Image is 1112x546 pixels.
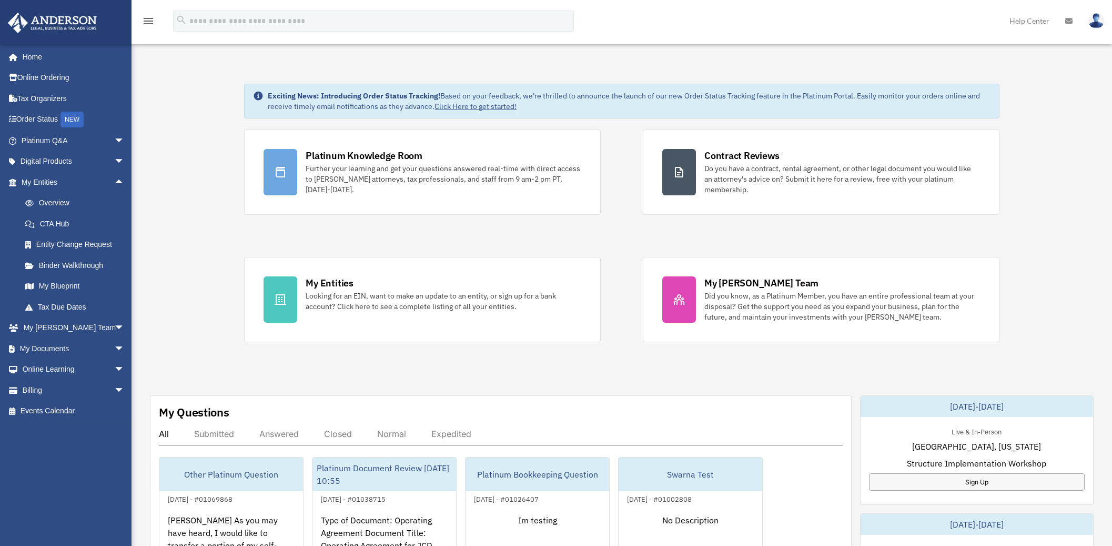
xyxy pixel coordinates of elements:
[15,255,140,276] a: Binder Walkthrough
[704,149,780,162] div: Contract Reviews
[244,130,601,215] a: Platinum Knowledge Room Further your learning and get your questions answered real-time with dire...
[268,91,990,112] div: Based on your feedback, we're thrilled to announce the launch of our new Order Status Tracking fe...
[912,440,1041,453] span: [GEOGRAPHIC_DATA], [US_STATE]
[7,109,140,131] a: Order StatusNEW
[312,493,394,504] div: [DATE] - #01038715
[114,338,135,360] span: arrow_drop_down
[943,425,1010,436] div: Live & In-Person
[15,276,140,297] a: My Blueprint
[114,317,135,339] span: arrow_drop_down
[159,493,241,504] div: [DATE] - #01069868
[7,359,140,380] a: Online Learningarrow_drop_down
[619,493,700,504] div: [DATE] - #01002808
[312,458,456,491] div: Platinum Document Review [DATE] 10:55
[7,151,140,172] a: Digital Productsarrow_drop_down
[643,130,999,215] a: Contract Reviews Do you have a contract, rental agreement, or other legal document you would like...
[377,429,406,439] div: Normal
[159,404,229,420] div: My Questions
[5,13,100,33] img: Anderson Advisors Platinum Portal
[306,149,422,162] div: Platinum Knowledge Room
[431,429,471,439] div: Expedited
[907,457,1046,470] span: Structure Implementation Workshop
[15,193,140,214] a: Overview
[643,257,999,342] a: My [PERSON_NAME] Team Did you know, as a Platinum Member, you have an entire professional team at...
[7,317,140,339] a: My [PERSON_NAME] Teamarrow_drop_down
[114,151,135,173] span: arrow_drop_down
[434,102,517,111] a: Click Here to get started!
[306,291,581,312] div: Looking for an EIN, want to make an update to an entity, or sign up for a bank account? Click her...
[7,338,140,359] a: My Documentsarrow_drop_down
[176,14,187,26] i: search
[142,18,155,27] a: menu
[869,473,1085,491] a: Sign Up
[466,493,547,504] div: [DATE] - #01026407
[7,67,140,88] a: Online Ordering
[7,172,140,193] a: My Entitiesarrow_drop_up
[15,213,140,234] a: CTA Hub
[114,130,135,152] span: arrow_drop_down
[15,234,140,255] a: Entity Change Request
[60,112,84,127] div: NEW
[244,257,601,342] a: My Entities Looking for an EIN, want to make an update to an entity, or sign up for a bank accoun...
[159,458,303,491] div: Other Platinum Question
[114,172,135,193] span: arrow_drop_up
[259,429,299,439] div: Answered
[704,291,980,322] div: Did you know, as a Platinum Member, you have an entire professional team at your disposal? Get th...
[619,458,762,491] div: Swarna Test
[306,276,353,290] div: My Entities
[1088,13,1104,28] img: User Pic
[7,46,135,67] a: Home
[704,276,818,290] div: My [PERSON_NAME] Team
[861,396,1094,417] div: [DATE]-[DATE]
[159,429,169,439] div: All
[114,359,135,381] span: arrow_drop_down
[466,458,609,491] div: Platinum Bookkeeping Question
[324,429,352,439] div: Closed
[142,15,155,27] i: menu
[114,380,135,401] span: arrow_drop_down
[194,429,234,439] div: Submitted
[7,88,140,109] a: Tax Organizers
[7,401,140,422] a: Events Calendar
[306,163,581,195] div: Further your learning and get your questions answered real-time with direct access to [PERSON_NAM...
[704,163,980,195] div: Do you have a contract, rental agreement, or other legal document you would like an attorney's ad...
[268,91,440,101] strong: Exciting News: Introducing Order Status Tracking!
[15,296,140,317] a: Tax Due Dates
[7,380,140,401] a: Billingarrow_drop_down
[7,130,140,151] a: Platinum Q&Aarrow_drop_down
[861,514,1094,535] div: [DATE]-[DATE]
